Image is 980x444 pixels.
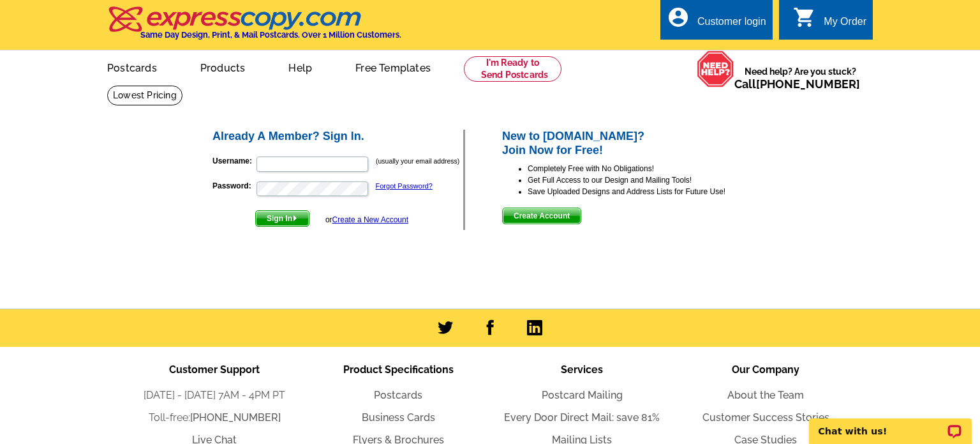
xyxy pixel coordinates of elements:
[325,214,408,226] div: or
[528,163,769,174] li: Completely Free with No Obligations!
[343,364,454,376] span: Product Specifications
[212,180,255,192] label: Password:
[503,208,581,224] span: Create Account
[107,15,401,40] a: Same Day Design, Print, & Mail Postcards. Over 1 Million Customers.
[362,411,435,424] a: Business Cards
[140,30,401,40] h4: Same Day Design, Print, & Mail Postcards. Over 1 Million Customers.
[190,411,281,424] a: [PHONE_NUMBER]
[376,182,433,190] a: Forgot Password?
[697,16,766,34] div: Customer login
[504,411,660,424] a: Every Door Direct Mail: save 81%
[376,157,459,165] small: (usually your email address)
[667,14,766,30] a: account_circle Customer login
[502,208,581,224] button: Create Account
[793,14,866,30] a: shopping_cart My Order
[793,6,816,29] i: shopping_cart
[528,186,769,197] li: Save Uploaded Designs and Address Lists for Future Use!
[122,410,306,425] li: Toll-free:
[561,364,603,376] span: Services
[801,404,980,444] iframe: LiveChat chat widget
[732,364,799,376] span: Our Company
[87,52,177,82] a: Postcards
[528,174,769,186] li: Get Full Access to our Design and Mailing Tools!
[180,52,266,82] a: Products
[122,388,306,403] li: [DATE] - [DATE] 7AM - 4PM PT
[255,210,309,227] button: Sign In
[332,215,408,224] a: Create a New Account
[256,211,309,226] span: Sign In
[667,6,690,29] i: account_circle
[542,389,623,401] a: Postcard Mailing
[734,65,866,91] span: Need help? Are you stuck?
[756,77,860,91] a: [PHONE_NUMBER]
[727,389,804,401] a: About the Team
[374,389,422,401] a: Postcards
[268,52,332,82] a: Help
[734,77,860,91] span: Call
[702,411,829,424] a: Customer Success Stories
[502,130,769,157] h2: New to [DOMAIN_NAME]? Join Now for Free!
[335,52,451,82] a: Free Templates
[697,50,734,88] img: help
[212,130,463,144] h2: Already A Member? Sign In.
[824,16,866,34] div: My Order
[169,364,260,376] span: Customer Support
[292,215,298,221] img: button-next-arrow-white.png
[212,155,255,167] label: Username:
